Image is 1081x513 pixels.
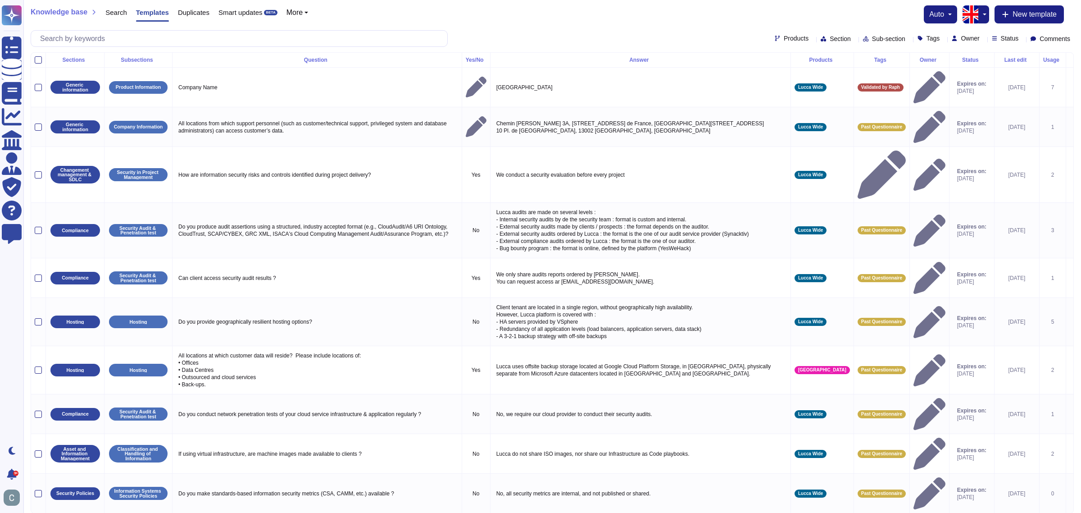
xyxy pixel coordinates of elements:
p: Lucca do not share ISO images, nor share our Infrastructure as Code playbooks. [494,448,787,460]
p: [GEOGRAPHIC_DATA] [494,82,787,93]
span: [DATE] [957,127,986,134]
p: Lucca audits are made on several levels : - Internal security audits by de the security team : fo... [494,206,787,254]
div: Tags [858,57,906,63]
p: We conduct a security evaluation before every project [494,169,787,181]
div: [DATE] [998,124,1036,131]
div: [DATE] [998,84,1036,91]
span: Templates [136,9,169,16]
span: [DATE] [957,454,986,461]
button: auto [929,11,952,18]
p: Do you produce audit assertions using a structured, industry accepted format (e.g., CloudAudit/A6... [176,221,458,240]
p: Yes [466,171,486,179]
span: Expires on: [957,315,986,322]
div: [DATE] [998,171,1036,179]
p: Hosting [66,320,84,325]
div: 2 [1043,366,1062,374]
span: Lucca Wide [798,125,823,129]
div: [DATE] [998,450,1036,458]
span: Duplicates [178,9,209,16]
span: [DATE] [957,322,986,329]
span: Past Questionnaire [861,276,902,280]
p: Hosting [66,368,84,373]
p: Security Audit & Penetration test [112,273,164,283]
button: More [286,9,309,16]
span: Status [1001,35,1019,41]
div: 9+ [13,471,18,476]
span: Expires on: [957,447,986,454]
span: New template [1013,11,1057,18]
span: Past Questionnaire [861,125,902,129]
p: Security Audit & Penetration test [112,409,164,419]
p: Yes [466,275,486,282]
p: Company Information [114,124,163,129]
span: Expires on: [957,80,986,87]
p: Client tenant are located in a single region, without geographically high availability. However, ... [494,302,787,342]
div: BETA [264,10,277,15]
span: Expires on: [957,363,986,370]
span: [DATE] [957,175,986,182]
span: auto [929,11,944,18]
input: Search by keywords [36,31,447,46]
span: Lucca Wide [798,228,823,233]
span: Expires on: [957,168,986,175]
span: Lucca Wide [798,276,823,280]
p: Compliance [62,228,89,233]
p: Company Name [176,82,458,93]
p: Changement management & SDLC [54,168,97,182]
p: Do you provide geographically resilient hosting options? [176,316,458,328]
div: 1 [1043,124,1062,131]
p: Security in Project Management [112,170,164,179]
p: Classification and Handling of Information [112,447,164,461]
span: Search [105,9,127,16]
p: Generic information [54,82,97,92]
div: [DATE] [998,275,1036,282]
span: Section [830,36,851,42]
span: Products [784,35,808,41]
span: [DATE] [957,370,986,377]
span: Validated by Raph [861,85,900,90]
div: Answer [494,57,787,63]
p: No, all security metrics are internal, and not published or shared. [494,488,787,499]
p: Compliance [62,275,89,280]
p: Hosting [129,368,147,373]
div: 5 [1043,318,1062,325]
span: Lucca Wide [798,491,823,496]
p: All locations at which customer data will reside? Please include locations of: • Offices • Data C... [176,350,458,390]
span: Smart updates [218,9,263,16]
span: Tags [927,35,940,41]
p: Security Policies [56,491,94,496]
p: Compliance [62,412,89,417]
span: Expires on: [957,486,986,494]
div: Usage [1043,57,1062,63]
div: 0 [1043,490,1062,497]
p: Lucca uses offsite backup storage located at Google Cloud Platform Storage, in [GEOGRAPHIC_DATA],... [494,361,787,380]
div: 1 [1043,275,1062,282]
p: Asset and Information Management [54,447,97,461]
span: Expires on: [957,271,986,278]
div: Last edit [998,57,1036,63]
div: Products [795,57,850,63]
span: Sub-section [872,36,905,42]
div: [DATE] [998,490,1036,497]
p: If using virtual infrastructure, are machine images made available to clients ? [176,448,458,460]
span: Owner [961,35,979,41]
p: Security Audit & Penetration test [112,226,164,235]
span: [DATE] [957,87,986,95]
span: Past Questionnaire [861,452,902,456]
span: [DATE] [957,414,986,421]
p: Yes [466,366,486,374]
button: New template [995,5,1064,23]
span: Lucca Wide [798,85,823,90]
p: Chemin [PERSON_NAME] 3A, [STREET_ADDRESS] de France, [GEOGRAPHIC_DATA][STREET_ADDRESS] 10 Pl. de ... [494,118,787,137]
p: Generic information [54,122,97,132]
span: More [286,9,303,16]
p: No [466,490,486,497]
p: Can client access security audit results ? [176,272,458,284]
div: Subsections [108,57,168,63]
span: [DATE] [957,230,986,238]
img: user [4,490,20,506]
div: Owner [913,57,945,63]
span: Knowledge base [31,9,87,16]
span: [GEOGRAPHIC_DATA] [798,368,846,372]
div: 3 [1043,227,1062,234]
